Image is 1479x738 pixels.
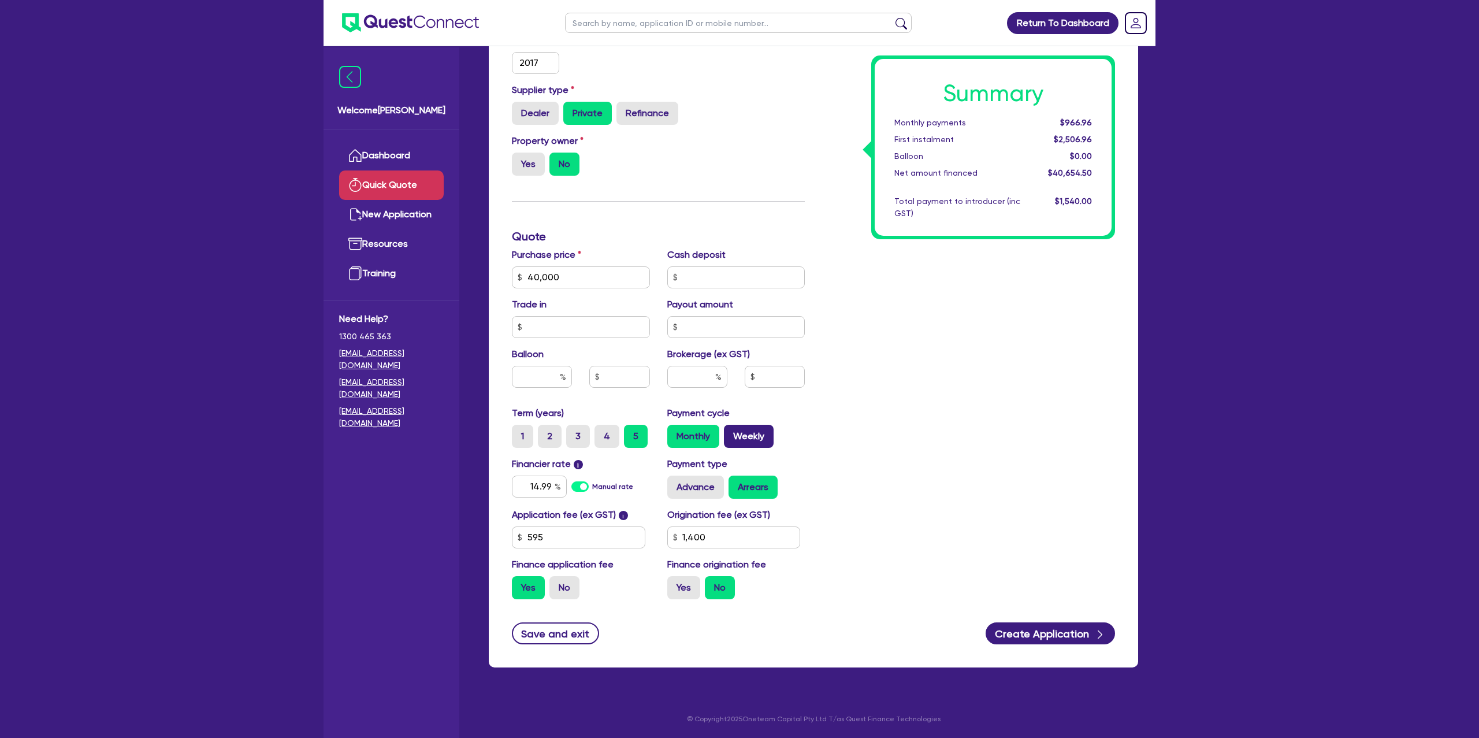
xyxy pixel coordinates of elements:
[339,405,444,429] a: [EMAIL_ADDRESS][DOMAIN_NAME]
[512,425,533,448] label: 1
[574,460,583,469] span: i
[512,298,547,311] label: Trade in
[348,266,362,280] img: training
[894,80,1092,107] h1: Summary
[339,200,444,229] a: New Application
[339,347,444,372] a: [EMAIL_ADDRESS][DOMAIN_NAME]
[339,141,444,170] a: Dashboard
[512,248,581,262] label: Purchase price
[512,102,559,125] label: Dealer
[337,103,445,117] span: Welcome [PERSON_NAME]
[563,102,612,125] label: Private
[667,406,730,420] label: Payment cycle
[886,150,1029,162] div: Balloon
[667,425,719,448] label: Monthly
[667,558,766,572] label: Finance origination fee
[1055,196,1092,206] span: $1,540.00
[342,13,479,32] img: quest-connect-logo-blue
[592,481,633,492] label: Manual rate
[348,237,362,251] img: resources
[667,248,726,262] label: Cash deposit
[1054,135,1092,144] span: $2,506.96
[512,558,614,572] label: Finance application fee
[538,425,562,448] label: 2
[667,508,770,522] label: Origination fee (ex GST)
[339,259,444,288] a: Training
[339,229,444,259] a: Resources
[667,347,750,361] label: Brokerage (ex GST)
[886,167,1029,179] div: Net amount financed
[1060,118,1092,127] span: $966.96
[512,347,544,361] label: Balloon
[512,153,545,176] label: Yes
[348,207,362,221] img: new-application
[481,714,1146,724] p: © Copyright 2025 Oneteam Capital Pty Ltd T/as Quest Finance Technologies
[512,134,584,148] label: Property owner
[986,622,1115,644] button: Create Application
[339,66,361,88] img: icon-menu-close
[1121,8,1151,38] a: Dropdown toggle
[339,170,444,200] a: Quick Quote
[619,511,628,520] span: i
[667,576,700,599] label: Yes
[339,331,444,343] span: 1300 465 363
[512,406,564,420] label: Term (years)
[565,13,912,33] input: Search by name, application ID or mobile number...
[594,425,619,448] label: 4
[512,83,574,97] label: Supplier type
[512,622,599,644] button: Save and exit
[512,576,545,599] label: Yes
[886,117,1029,129] div: Monthly payments
[724,425,774,448] label: Weekly
[1048,168,1092,177] span: $40,654.50
[667,476,724,499] label: Advance
[616,102,678,125] label: Refinance
[886,133,1029,146] div: First instalment
[566,425,590,448] label: 3
[667,457,727,471] label: Payment type
[348,178,362,192] img: quick-quote
[339,312,444,326] span: Need Help?
[886,195,1029,220] div: Total payment to introducer (inc GST)
[729,476,778,499] label: Arrears
[624,425,648,448] label: 5
[667,298,733,311] label: Payout amount
[512,508,616,522] label: Application fee (ex GST)
[339,376,444,400] a: [EMAIL_ADDRESS][DOMAIN_NAME]
[512,229,805,243] h3: Quote
[1007,12,1118,34] a: Return To Dashboard
[549,576,579,599] label: No
[512,457,583,471] label: Financier rate
[1070,151,1092,161] span: $0.00
[549,153,579,176] label: No
[705,576,735,599] label: No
